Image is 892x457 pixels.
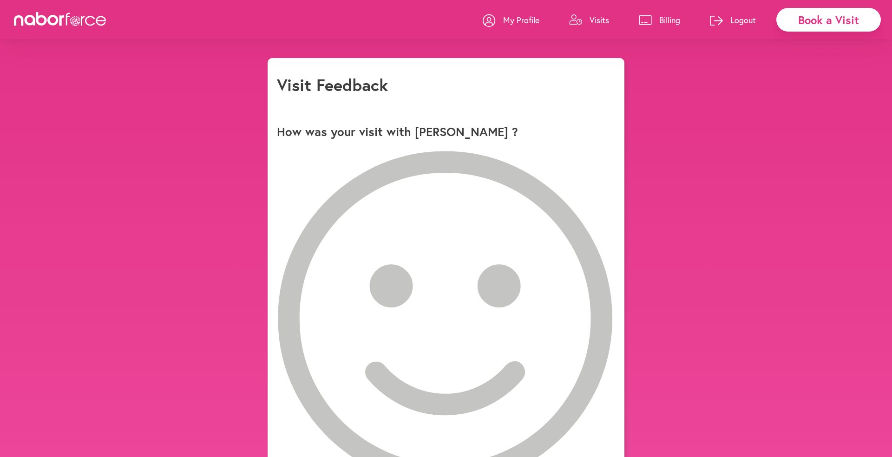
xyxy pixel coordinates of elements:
p: How was your visit with [PERSON_NAME] ? [277,124,615,139]
a: Billing [639,6,680,34]
a: Logout [710,6,756,34]
div: Book a Visit [776,8,881,32]
a: Visits [569,6,609,34]
p: Visits [590,14,609,26]
p: My Profile [503,14,539,26]
p: Logout [730,14,756,26]
h1: Visit Feedback [277,75,615,95]
p: Billing [659,14,680,26]
a: My Profile [483,6,539,34]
